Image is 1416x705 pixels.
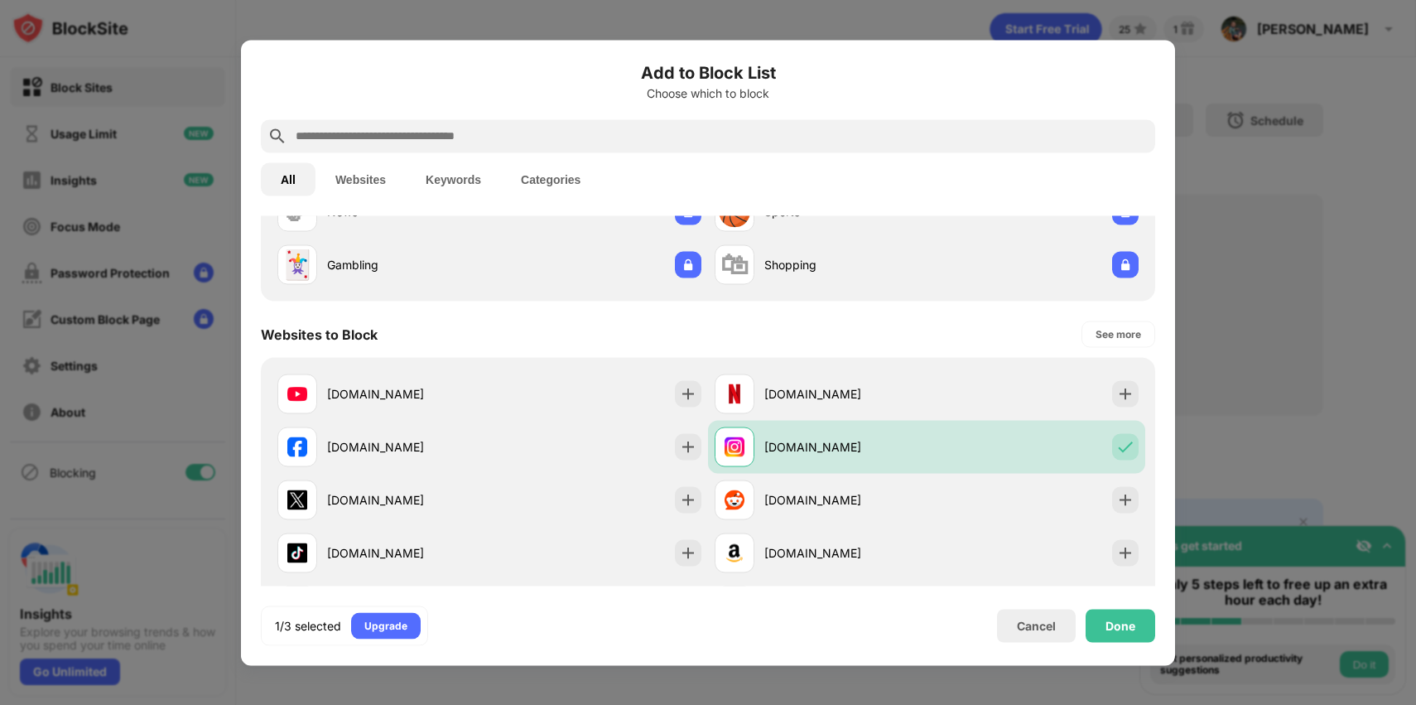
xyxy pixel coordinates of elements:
[406,162,501,196] button: Keywords
[327,544,489,562] div: [DOMAIN_NAME]
[725,384,744,403] img: favicons
[261,60,1155,85] h6: Add to Block List
[1017,619,1056,633] div: Cancel
[725,490,744,509] img: favicons
[315,162,406,196] button: Websites
[364,617,407,634] div: Upgrade
[1105,619,1135,632] div: Done
[287,543,307,563] img: favicons
[287,437,307,456] img: favicons
[327,491,489,509] div: [DOMAIN_NAME]
[720,248,749,282] div: 🛍
[280,248,315,282] div: 🃏
[764,385,927,403] div: [DOMAIN_NAME]
[327,256,489,273] div: Gambling
[764,544,927,562] div: [DOMAIN_NAME]
[287,490,307,509] img: favicons
[275,617,341,634] div: 1/3 selected
[261,162,315,196] button: All
[261,86,1155,99] div: Choose which to block
[287,384,307,403] img: favicons
[327,438,489,456] div: [DOMAIN_NAME]
[725,437,744,456] img: favicons
[764,438,927,456] div: [DOMAIN_NAME]
[725,543,744,563] img: favicons
[764,491,927,509] div: [DOMAIN_NAME]
[327,385,489,403] div: [DOMAIN_NAME]
[267,126,287,146] img: search.svg
[501,162,600,196] button: Categories
[1096,326,1141,342] div: See more
[261,326,378,342] div: Websites to Block
[764,256,927,273] div: Shopping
